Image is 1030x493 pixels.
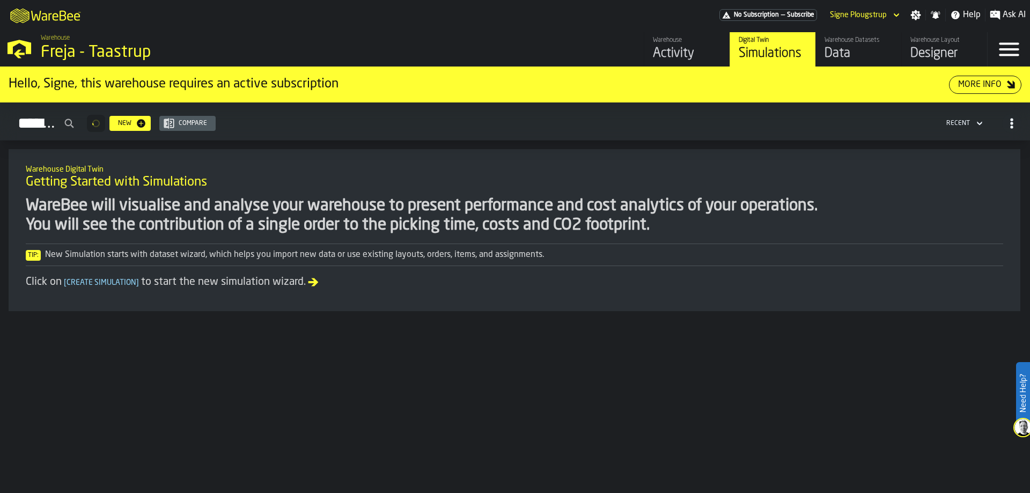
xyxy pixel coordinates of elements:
[41,34,70,42] span: Warehouse
[644,32,730,67] a: link-to-/wh/i/36c4991f-68ef-4ca7-ab45-a2252c911eea/feed/
[739,36,807,44] div: Digital Twin
[9,149,1020,311] div: ItemListCard-
[159,116,216,131] button: button-Compare
[109,116,151,131] button: button-New
[963,9,981,21] span: Help
[734,11,779,19] span: No Subscription
[136,279,139,286] span: ]
[910,45,979,62] div: Designer
[83,115,109,132] div: ButtonLoadMore-Loading...-Prev-First-Last
[787,11,814,19] span: Subscribe
[653,36,721,44] div: Warehouse
[1017,363,1029,423] label: Need Help?
[114,120,136,127] div: New
[830,11,887,19] div: DropdownMenuValue-Signe Plougstrup
[17,158,1012,196] div: title-Getting Started with Simulations
[719,9,817,21] div: Menu Subscription
[739,45,807,62] div: Simulations
[64,279,67,286] span: [
[1003,9,1026,21] span: Ask AI
[901,32,987,67] a: link-to-/wh/i/36c4991f-68ef-4ca7-ab45-a2252c911eea/designer
[26,196,1003,235] div: WareBee will visualise and analyse your warehouse to present performance and cost analytics of yo...
[26,163,1003,174] h2: Sub Title
[926,10,945,20] label: button-toggle-Notifications
[949,76,1021,94] button: button-More Info
[26,174,207,191] span: Getting Started with Simulations
[26,275,1003,290] div: Click on to start the new simulation wizard.
[910,36,979,44] div: Warehouse Layout
[946,9,985,21] label: button-toggle-Help
[946,120,970,127] div: DropdownMenuValue-4
[825,45,893,62] div: Data
[815,32,901,67] a: link-to-/wh/i/36c4991f-68ef-4ca7-ab45-a2252c911eea/data
[26,248,1003,261] div: New Simulation starts with dataset wizard, which helps you import new data or use existing layout...
[62,279,141,286] span: Create Simulation
[985,9,1030,21] label: button-toggle-Ask AI
[9,76,949,93] div: Hello, Signe, this warehouse requires an active subscription
[954,78,1006,91] div: More Info
[826,9,902,21] div: DropdownMenuValue-Signe Plougstrup
[730,32,815,67] a: link-to-/wh/i/36c4991f-68ef-4ca7-ab45-a2252c911eea/simulations
[653,45,721,62] div: Activity
[988,32,1030,67] label: button-toggle-Menu
[781,11,785,19] span: —
[719,9,817,21] a: link-to-/wh/i/36c4991f-68ef-4ca7-ab45-a2252c911eea/pricing/
[942,117,985,130] div: DropdownMenuValue-4
[825,36,893,44] div: Warehouse Datasets
[26,250,41,261] span: Tip:
[906,10,925,20] label: button-toggle-Settings
[174,120,211,127] div: Compare
[41,43,330,62] div: Freja - Taastrup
